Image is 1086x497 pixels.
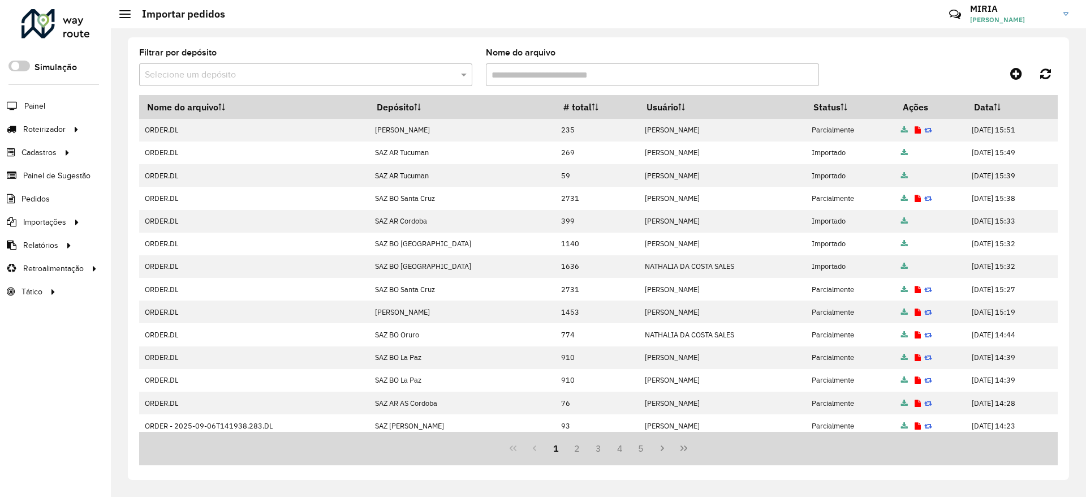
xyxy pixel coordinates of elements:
td: ORDER.DL [139,233,369,255]
td: [PERSON_NAME] [639,369,805,392]
td: 774 [555,323,639,346]
td: ORDER.DL [139,369,369,392]
span: Relatórios [23,239,58,251]
td: 235 [555,119,639,142]
td: [PERSON_NAME] [639,301,805,323]
a: Arquivo completo [901,330,908,340]
a: Exibir log de erros [915,330,921,340]
td: Importado [805,164,895,187]
th: # total [555,95,639,119]
td: ORDER.DL [139,323,369,346]
a: Reimportar [924,353,932,362]
td: SAZ AR Tucuman [369,164,555,187]
td: 2731 [555,187,639,209]
td: Parcialmente [805,278,895,301]
a: Exibir log de erros [915,194,921,203]
td: [DATE] 15:49 [966,142,1058,164]
span: Pedidos [21,193,50,205]
td: [DATE] 15:39 [966,164,1058,187]
td: Parcialmente [805,301,895,323]
a: Reimportar [924,399,932,408]
a: Arquivo completo [901,125,908,135]
a: Exibir log de erros [915,353,921,362]
td: Parcialmente [805,346,895,369]
td: [DATE] 14:39 [966,346,1058,369]
td: ORDER.DL [139,301,369,323]
td: SAZ BO La Paz [369,369,555,392]
a: Arquivo completo [901,194,908,203]
td: Parcialmente [805,392,895,414]
label: Nome do arquivo [486,46,555,59]
td: ORDER.DL [139,164,369,187]
td: [DATE] 14:28 [966,392,1058,414]
td: ORDER.DL [139,346,369,369]
td: ORDER.DL [139,187,369,209]
button: Last Page [673,438,695,459]
td: 399 [555,210,639,233]
span: Painel de Sugestão [23,170,90,182]
a: Arquivo completo [901,148,908,157]
th: Depósito [369,95,555,119]
td: [PERSON_NAME] [639,119,805,142]
a: Exibir log de erros [915,399,921,408]
td: [DATE] 15:33 [966,210,1058,233]
td: [DATE] 15:51 [966,119,1058,142]
button: 2 [566,438,588,459]
td: [DATE] 15:38 [966,187,1058,209]
td: ORDER.DL [139,255,369,278]
a: Exibir log de erros [915,375,921,385]
span: Painel [24,100,45,112]
td: 59 [555,164,639,187]
a: Arquivo completo [901,216,908,226]
a: Arquivo completo [901,421,908,431]
td: [PERSON_NAME] [639,142,805,164]
span: [PERSON_NAME] [970,15,1055,25]
td: Importado [805,233,895,255]
td: Parcialmente [805,323,895,346]
td: SAZ [PERSON_NAME] [369,414,555,437]
td: [DATE] 14:39 [966,369,1058,392]
td: Parcialmente [805,369,895,392]
td: 93 [555,414,639,437]
label: Simulação [35,61,77,74]
button: 4 [609,438,631,459]
td: SAZ BO Santa Cruz [369,187,555,209]
a: Arquivo completo [901,262,908,271]
a: Exibir log de erros [915,307,921,317]
td: SAZ BO [GEOGRAPHIC_DATA] [369,255,555,278]
h2: Importar pedidos [131,8,225,20]
a: Arquivo completo [901,171,908,181]
a: Reimportar [924,194,932,203]
td: Importado [805,210,895,233]
a: Contato Rápido [943,2,967,27]
a: Reimportar [924,421,932,431]
td: [PERSON_NAME] [639,392,805,414]
td: SAZ BO [GEOGRAPHIC_DATA] [369,233,555,255]
td: [DATE] 14:23 [966,414,1058,437]
button: 3 [588,438,609,459]
td: Importado [805,142,895,164]
span: Tático [21,286,42,298]
td: ORDER.DL [139,278,369,301]
a: Reimportar [924,375,932,385]
td: 269 [555,142,639,164]
td: [DATE] 15:19 [966,301,1058,323]
td: SAZ BO Oruro [369,323,555,346]
th: Ações [895,95,966,119]
td: [PERSON_NAME] [639,414,805,437]
a: Reimportar [924,285,932,294]
a: Arquivo completo [901,285,908,294]
td: [DATE] 14:44 [966,323,1058,346]
td: SAZ AR Tucuman [369,142,555,164]
td: ORDER - 2025-09-06T141938.283.DL [139,414,369,437]
td: ORDER.DL [139,142,369,164]
td: ORDER.DL [139,210,369,233]
td: [PERSON_NAME] [639,346,805,369]
td: [PERSON_NAME] [639,164,805,187]
th: Usuário [639,95,805,119]
td: NATHALIA DA COSTA SALES [639,255,805,278]
td: 76 [555,392,639,414]
a: Arquivo completo [901,399,908,408]
td: [DATE] 15:32 [966,233,1058,255]
td: SAZ BO La Paz [369,346,555,369]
